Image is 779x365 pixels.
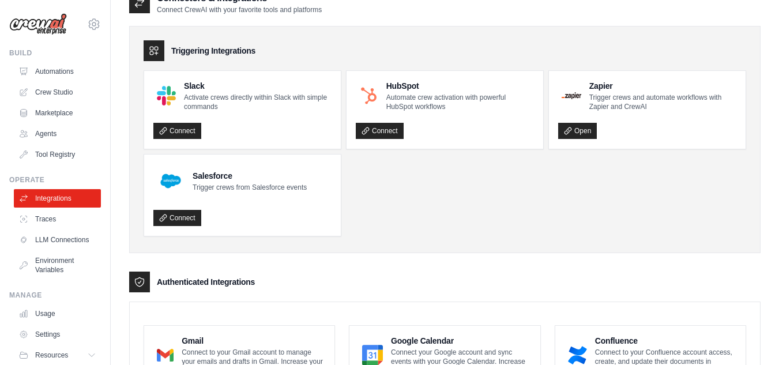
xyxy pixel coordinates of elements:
button: Resources [14,346,101,364]
span: Resources [35,351,68,360]
a: Usage [14,304,101,323]
h3: Triggering Integrations [171,45,255,57]
h4: Gmail [182,335,325,347]
a: Connect [153,123,201,139]
a: Connect [153,210,201,226]
img: Logo [9,13,67,35]
a: Marketplace [14,104,101,122]
h3: Authenticated Integrations [157,276,255,288]
a: Integrations [14,189,101,208]
a: Traces [14,210,101,228]
a: Settings [14,325,101,344]
a: Crew Studio [14,83,101,101]
p: Automate crew activation with powerful HubSpot workflows [386,93,534,111]
a: LLM Connections [14,231,101,249]
h4: Slack [184,80,332,92]
img: Slack Logo [157,86,176,105]
a: Agents [14,125,101,143]
div: Operate [9,175,101,185]
a: Automations [14,62,101,81]
div: Manage [9,291,101,300]
img: Zapier Logo [562,92,581,99]
h4: HubSpot [386,80,534,92]
h4: Zapier [589,80,736,92]
div: Build [9,48,101,58]
a: Environment Variables [14,251,101,279]
p: Connect CrewAI with your favorite tools and platforms [157,5,322,14]
a: Connect [356,123,404,139]
p: Trigger crews and automate workflows with Zapier and CrewAI [589,93,736,111]
img: HubSpot Logo [359,86,378,106]
h4: Confluence [595,335,736,347]
a: Open [558,123,597,139]
p: Trigger crews from Salesforce events [193,183,307,192]
h4: Google Calendar [391,335,531,347]
p: Activate crews directly within Slack with simple commands [184,93,332,111]
img: Salesforce Logo [157,167,185,195]
h4: Salesforce [193,170,307,182]
a: Tool Registry [14,145,101,164]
